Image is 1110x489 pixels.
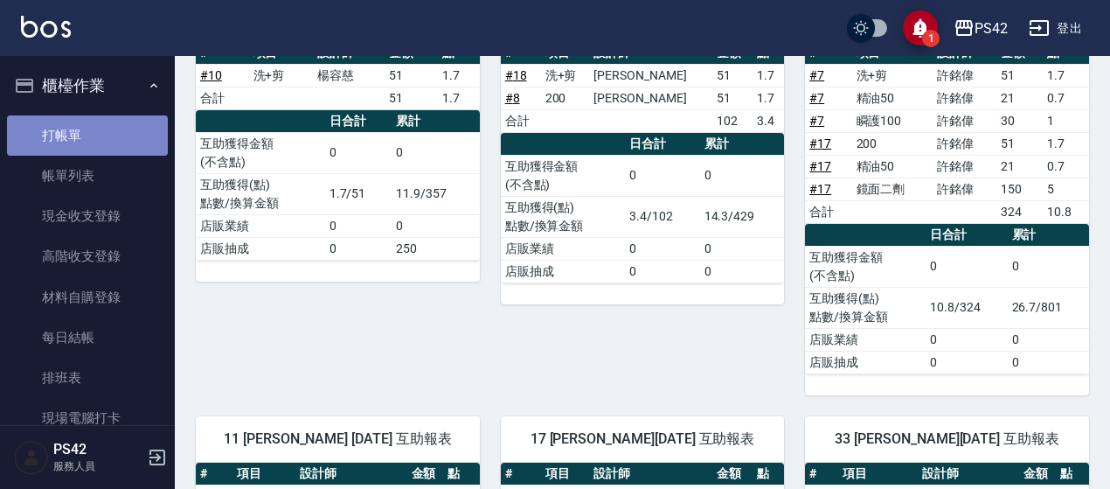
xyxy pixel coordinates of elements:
a: 排班表 [7,358,168,398]
span: 33 [PERSON_NAME][DATE] 互助報表 [826,430,1068,448]
td: 洗+剪 [249,64,313,87]
th: # [501,463,541,486]
td: 0 [700,260,785,283]
td: 0.7 [1043,155,1089,178]
td: 0 [625,260,699,283]
th: 設計師 [918,463,1019,486]
td: 200 [852,132,933,155]
td: 200 [541,87,590,109]
td: 51 [712,64,753,87]
td: 許銘偉 [933,155,996,178]
td: 1 [1043,109,1089,132]
a: 帳單列表 [7,156,168,196]
th: 日合計 [926,224,1007,247]
td: 14.3/429 [700,196,785,237]
td: 324 [996,200,1043,223]
td: 店販抽成 [805,351,926,374]
a: 現金收支登錄 [7,196,168,236]
span: 11 [PERSON_NAME] [DATE] 互助報表 [217,430,459,448]
td: 150 [996,178,1043,200]
button: PS42 [947,10,1015,46]
th: 日合計 [325,110,392,133]
div: PS42 [975,17,1008,39]
td: 3.4 [753,109,784,132]
span: 17 [PERSON_NAME][DATE] 互助報表 [522,430,764,448]
th: 點 [443,463,480,486]
td: 5 [1043,178,1089,200]
th: 金額 [1019,463,1056,486]
table: a dense table [501,133,785,283]
td: 0 [1008,328,1089,351]
td: 0 [1008,351,1089,374]
a: 高階收支登錄 [7,236,168,276]
th: 日合計 [625,133,699,156]
td: 21 [996,87,1043,109]
td: 1.7 [753,64,784,87]
table: a dense table [196,110,480,261]
td: 0 [625,237,699,260]
th: 金額 [712,463,753,486]
td: 0 [1008,246,1089,287]
td: 許銘偉 [933,87,996,109]
button: save [903,10,938,45]
button: 櫃檯作業 [7,63,168,108]
td: 合計 [196,87,249,109]
td: 合計 [805,200,851,223]
td: 11.9/357 [392,173,479,214]
th: 金額 [407,463,444,486]
span: 1 [922,30,940,47]
th: # [805,463,838,486]
button: 登出 [1022,12,1089,45]
td: 互助獲得金額 (不含點) [805,246,926,287]
td: 1.7 [438,87,480,109]
td: 1.7 [1043,64,1089,87]
td: 0 [700,237,785,260]
td: 10.8/324 [926,287,1007,328]
td: 互助獲得金額 (不含點) [501,155,626,196]
td: 51 [712,87,753,109]
td: 0 [926,246,1007,287]
a: #17 [809,136,831,150]
td: 1.7/51 [325,173,392,214]
a: 現場電腦打卡 [7,398,168,438]
td: [PERSON_NAME] [589,64,712,87]
td: 0 [392,214,479,237]
td: 51 [996,64,1043,87]
a: 打帳單 [7,115,168,156]
td: 店販業績 [501,237,626,260]
td: 3.4/102 [625,196,699,237]
td: 0 [325,132,392,173]
th: 累計 [392,110,479,133]
th: 點 [1056,463,1089,486]
td: 精油50 [852,87,933,109]
td: 合計 [501,109,541,132]
table: a dense table [805,42,1089,224]
td: 楊容慈 [313,64,385,87]
a: #7 [809,91,824,105]
th: 累計 [700,133,785,156]
td: [PERSON_NAME] [589,87,712,109]
th: 設計師 [295,463,407,486]
a: #7 [809,68,824,82]
a: #7 [809,114,824,128]
table: a dense table [501,42,785,133]
td: 1.7 [753,87,784,109]
th: 項目 [541,463,590,486]
td: 1.7 [438,64,480,87]
td: 互助獲得金額 (不含點) [196,132,325,173]
th: 設計師 [589,463,712,486]
th: 項目 [232,463,295,486]
td: 0 [625,155,699,196]
td: 洗+剪 [852,64,933,87]
td: 店販業績 [196,214,325,237]
td: 鏡面二劑 [852,178,933,200]
td: 26.7/801 [1008,287,1089,328]
td: 51 [996,132,1043,155]
h5: PS42 [53,441,142,458]
img: Logo [21,16,71,38]
img: Person [14,440,49,475]
td: 許銘偉 [933,178,996,200]
th: 點 [753,463,784,486]
td: 互助獲得(點) 點數/換算金額 [805,287,926,328]
td: 許銘偉 [933,109,996,132]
